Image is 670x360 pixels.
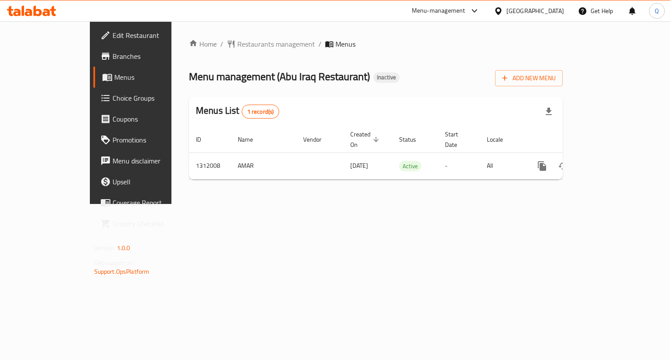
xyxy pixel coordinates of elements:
[495,70,563,86] button: Add New Menu
[93,25,202,46] a: Edit Restaurant
[506,6,564,16] div: [GEOGRAPHIC_DATA]
[189,39,563,49] nav: breadcrumb
[399,134,427,145] span: Status
[196,104,279,119] h2: Menus List
[237,39,315,49] span: Restaurants management
[113,135,195,145] span: Promotions
[502,73,556,84] span: Add New Menu
[114,72,195,82] span: Menus
[189,153,231,179] td: 1312008
[231,153,296,179] td: AMAR
[399,161,421,171] span: Active
[532,156,553,177] button: more
[242,105,280,119] div: Total records count
[373,72,400,83] div: Inactive
[93,46,202,67] a: Branches
[113,114,195,124] span: Coupons
[335,39,356,49] span: Menus
[113,177,195,187] span: Upsell
[538,101,559,122] div: Export file
[655,6,659,16] span: Q
[227,39,315,49] a: Restaurants management
[412,6,465,16] div: Menu-management
[189,67,370,86] span: Menu management ( Abu Iraq Restaurant )
[94,257,134,268] span: Get support on:
[93,213,202,234] a: Grocery Checklist
[113,156,195,166] span: Menu disclaimer
[525,126,622,153] th: Actions
[445,129,469,150] span: Start Date
[93,192,202,213] a: Coverage Report
[113,93,195,103] span: Choice Groups
[487,134,514,145] span: Locale
[113,30,195,41] span: Edit Restaurant
[373,74,400,81] span: Inactive
[480,153,525,179] td: All
[93,150,202,171] a: Menu disclaimer
[189,39,217,49] a: Home
[318,39,321,49] li: /
[93,129,202,150] a: Promotions
[238,134,264,145] span: Name
[113,197,195,208] span: Coverage Report
[220,39,223,49] li: /
[93,67,202,88] a: Menus
[93,88,202,109] a: Choice Groups
[242,108,279,116] span: 1 record(s)
[113,218,195,229] span: Grocery Checklist
[93,109,202,129] a: Coupons
[189,126,622,180] table: enhanced table
[438,153,480,179] td: -
[350,160,368,171] span: [DATE]
[93,171,202,192] a: Upsell
[553,156,574,177] button: Change Status
[303,134,333,145] span: Vendor
[113,51,195,61] span: Branches
[196,134,212,145] span: ID
[117,242,130,254] span: 1.0.0
[350,129,382,150] span: Created On
[94,266,150,277] a: Support.OpsPlatform
[94,242,116,254] span: Version:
